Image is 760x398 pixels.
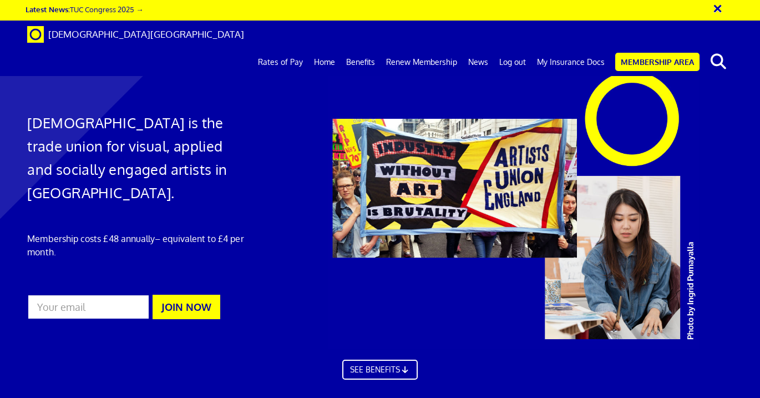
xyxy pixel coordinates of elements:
[26,4,143,14] a: Latest News:TUC Congress 2025 →
[494,48,531,76] a: Log out
[342,360,418,380] a: SEE BENEFITS
[48,28,244,40] span: [DEMOGRAPHIC_DATA][GEOGRAPHIC_DATA]
[702,50,736,73] button: search
[381,48,463,76] a: Renew Membership
[27,111,251,204] h1: [DEMOGRAPHIC_DATA] is the trade union for visual, applied and socially engaged artists in [GEOGRA...
[615,53,700,71] a: Membership Area
[27,232,251,259] p: Membership costs £48 annually – equivalent to £4 per month.
[153,295,220,319] button: JOIN NOW
[463,48,494,76] a: News
[341,48,381,76] a: Benefits
[27,294,150,320] input: Your email
[308,48,341,76] a: Home
[531,48,610,76] a: My Insurance Docs
[252,48,308,76] a: Rates of Pay
[19,21,252,48] a: Brand [DEMOGRAPHIC_DATA][GEOGRAPHIC_DATA]
[26,4,70,14] strong: Latest News:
